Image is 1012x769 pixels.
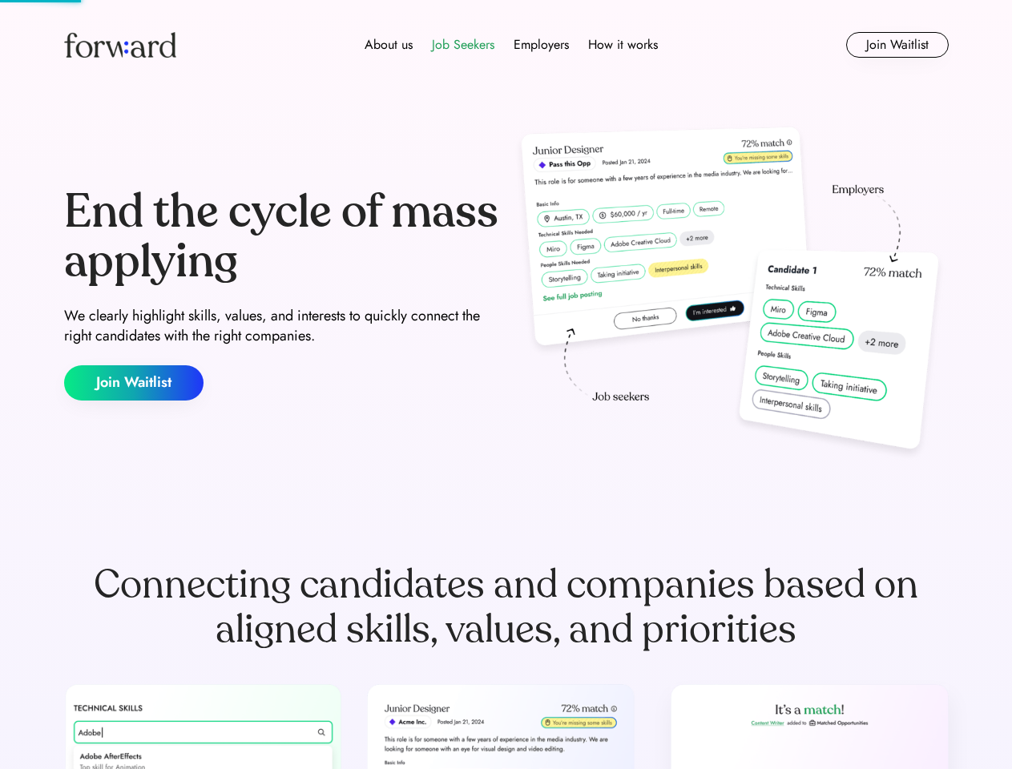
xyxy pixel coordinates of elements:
[64,187,500,286] div: End the cycle of mass applying
[365,35,413,54] div: About us
[513,122,949,466] img: hero-image.png
[64,562,949,652] div: Connecting candidates and companies based on aligned skills, values, and priorities
[64,32,176,58] img: Forward logo
[64,306,500,346] div: We clearly highlight skills, values, and interests to quickly connect the right candidates with t...
[432,35,494,54] div: Job Seekers
[588,35,658,54] div: How it works
[64,365,204,401] button: Join Waitlist
[514,35,569,54] div: Employers
[846,32,949,58] button: Join Waitlist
